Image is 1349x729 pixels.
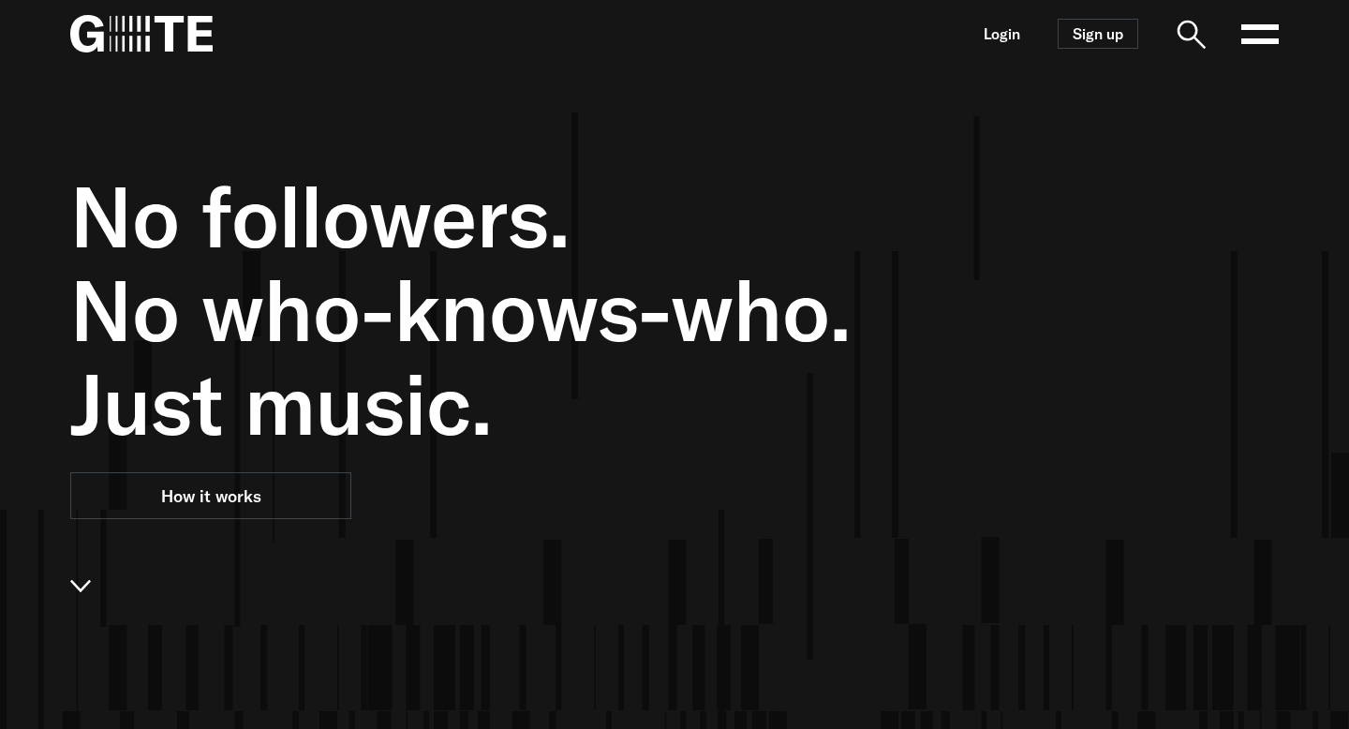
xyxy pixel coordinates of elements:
span: No who-knows-who. [70,263,1073,357]
a: Sign up [1058,19,1138,49]
span: Just music. [70,357,1073,451]
a: Login [984,26,1020,42]
span: No followers. [70,170,1073,263]
a: How it works [70,472,351,519]
img: G=TE [70,15,213,52]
